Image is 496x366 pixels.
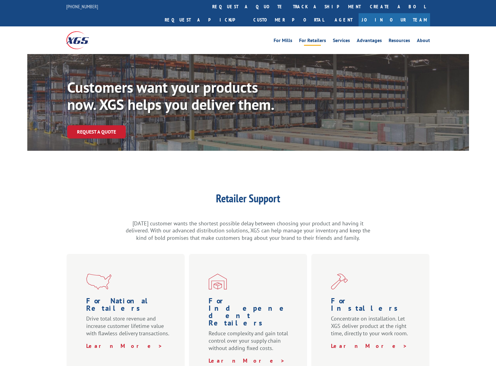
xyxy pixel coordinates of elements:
[417,38,430,45] a: About
[125,193,371,207] h1: Retailer Support
[249,13,329,26] a: Customer Portal
[209,274,227,290] img: XGS_Icon_SMBFlooringRetailer_Red
[86,274,111,290] img: xgs-icon-nationwide-reach-red
[209,330,290,357] p: Reduce complexity and gain total control over your supply chain without adding fixed costs.
[86,297,172,315] h1: For National Retailers
[86,315,172,342] p: Drive total store revenue and increase customer lifetime value with flawless delivery transactions.
[66,3,98,10] a: [PHONE_NUMBER]
[359,13,430,26] a: Join Our Team
[331,342,407,349] a: Learn More >
[160,13,249,26] a: Request a pickup
[333,38,350,45] a: Services
[331,297,412,315] h1: For Installers
[209,297,290,330] h1: For Indepenedent Retailers
[86,342,163,349] a: Learn More >
[299,38,326,45] a: For Retailers
[357,38,382,45] a: Advantages
[125,220,371,242] p: [DATE] customer wants the shortest possible delay between choosing your product and having it del...
[331,315,412,342] p: Concentrate on installation. Let XGS deliver product at the right time, directly to your work room.
[389,38,410,45] a: Resources
[331,274,348,290] img: XGS_Icon_Installers_Red
[67,125,126,138] a: Request a Quote
[274,38,292,45] a: For Mills
[329,13,359,26] a: Agent
[209,357,285,364] a: Learn More >
[67,79,287,113] p: Customers want your products now. XGS helps you deliver them.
